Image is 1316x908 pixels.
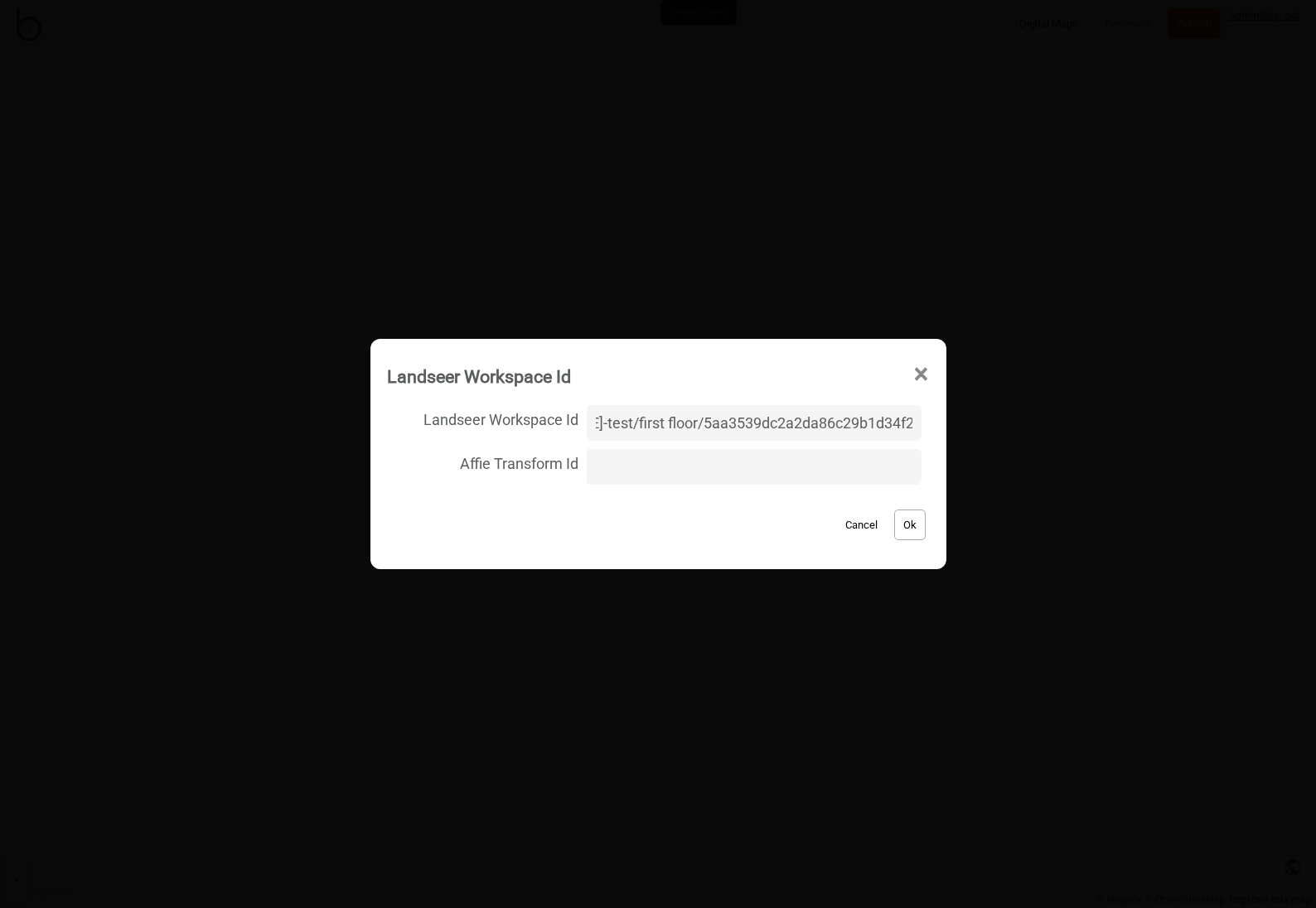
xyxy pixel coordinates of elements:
[894,510,926,540] button: Ok
[837,510,886,540] button: Cancel
[587,449,921,485] input: Affie Transform Id
[387,359,571,394] div: Landseer Workspace Id
[387,445,579,479] span: Affie Transform Id
[587,405,921,441] input: Landseer Workspace Id
[387,401,579,435] span: Landseer Workspace Id
[912,347,930,402] span: ×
